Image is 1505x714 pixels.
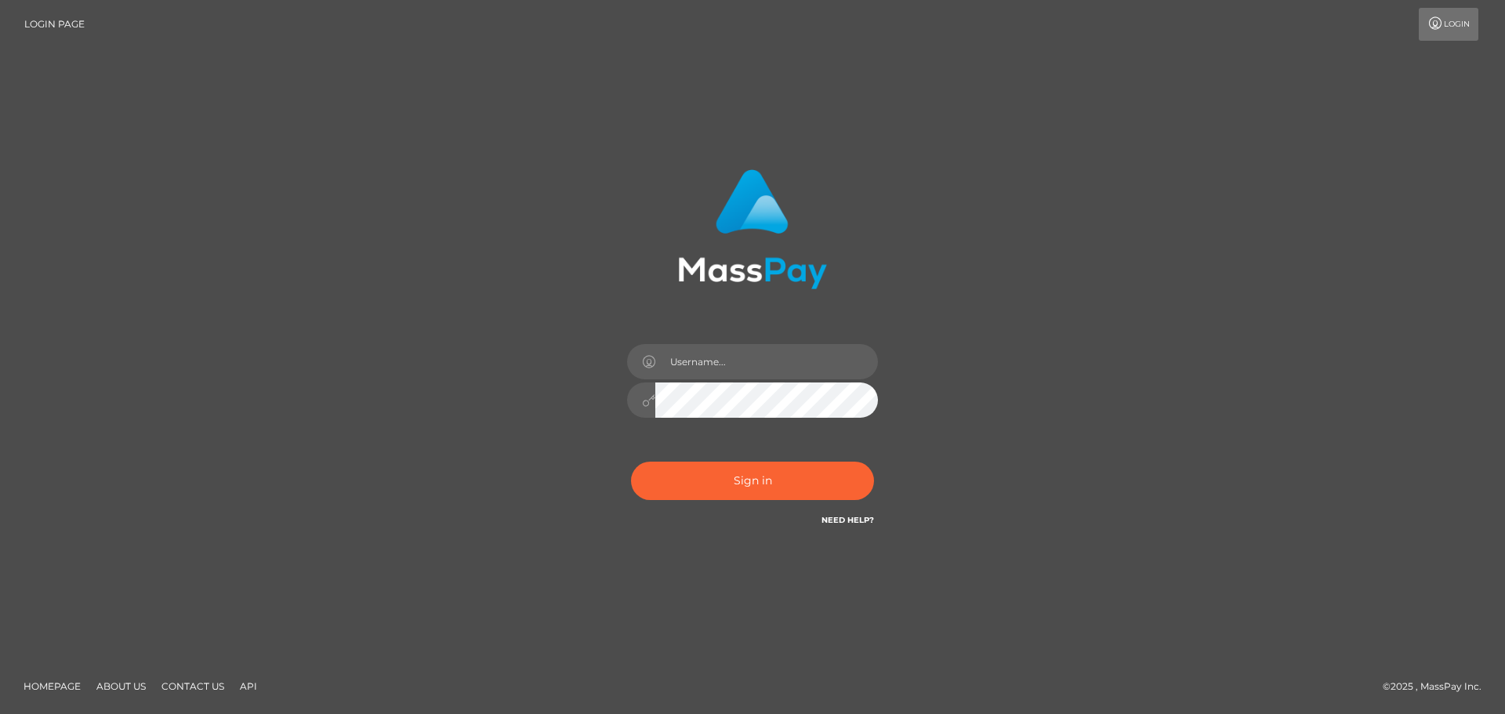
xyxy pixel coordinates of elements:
a: Need Help? [821,515,874,525]
div: © 2025 , MassPay Inc. [1383,678,1493,695]
a: About Us [90,674,152,698]
a: Login [1419,8,1478,41]
a: Homepage [17,674,87,698]
input: Username... [655,344,878,379]
a: Contact Us [155,674,230,698]
a: Login Page [24,8,85,41]
button: Sign in [631,462,874,500]
a: API [234,674,263,698]
img: MassPay Login [678,169,827,289]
